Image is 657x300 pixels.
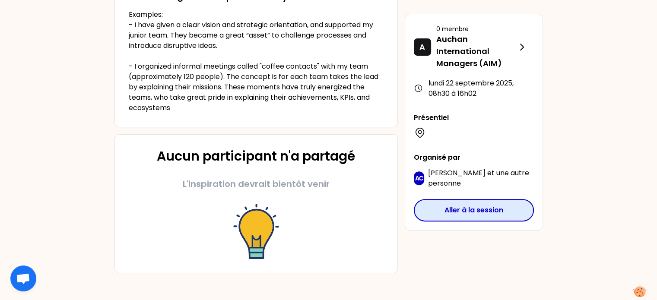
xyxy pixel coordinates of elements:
[10,265,36,291] div: Ouvrir le chat
[414,199,534,221] button: Aller à la session
[436,33,517,69] p: Auchan International Managers (AIM)
[129,9,384,113] p: Examples: - I have given a clear vision and strategic orientation, and supported my junior team. ...
[428,168,485,178] span: [PERSON_NAME]
[428,168,533,189] p: et
[415,174,423,183] p: AC
[157,148,355,164] h1: Aucun participant n'a partagé
[419,41,425,53] p: A
[414,78,534,99] div: lundi 22 septembre 2025 , 08h30 à 16h02
[414,113,534,123] p: Présentiel
[436,25,517,33] p: 0 membre
[414,152,534,163] p: Organisé par
[428,168,529,188] span: une autre personne
[183,178,330,190] h2: L'inspiration devrait bientôt venir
